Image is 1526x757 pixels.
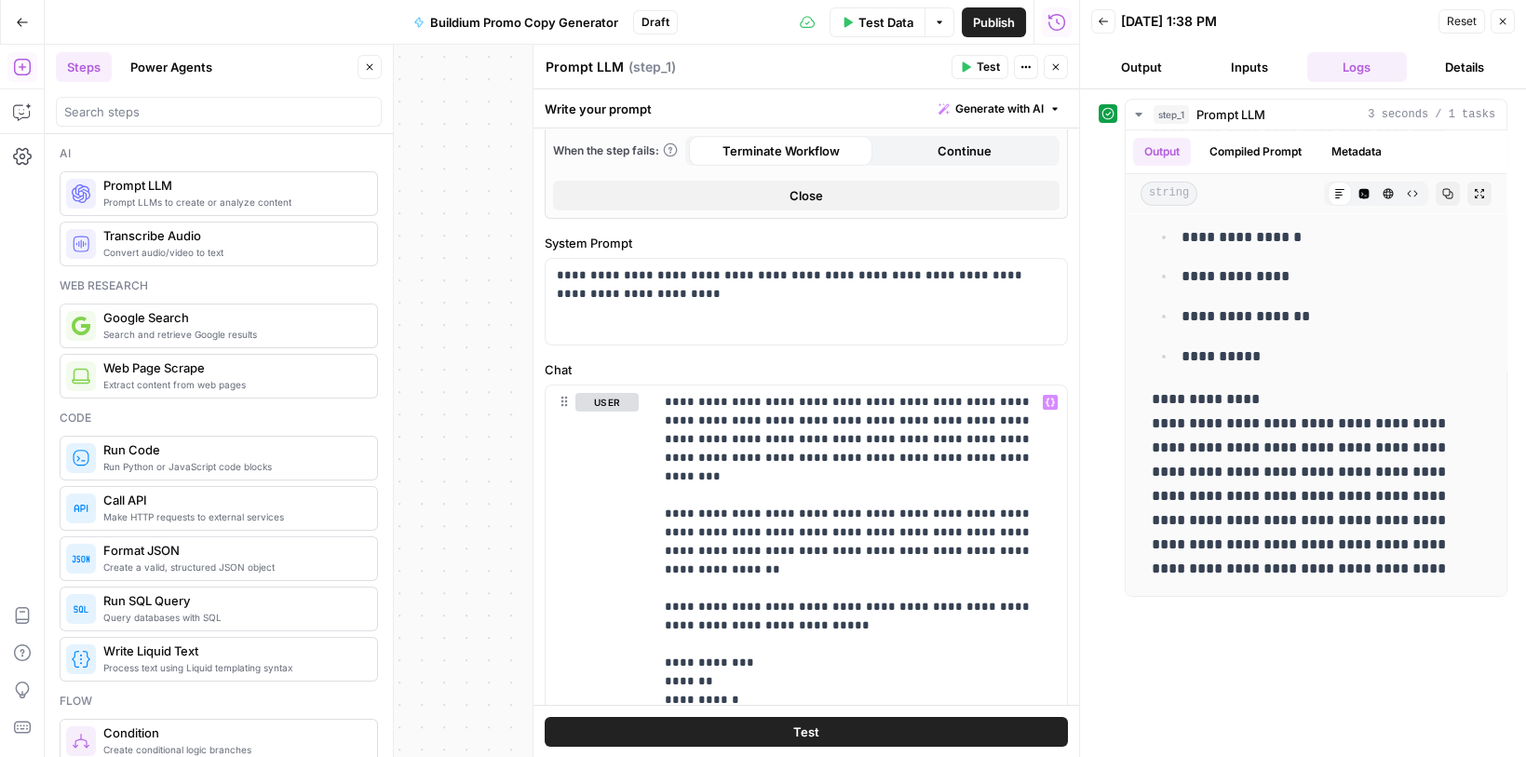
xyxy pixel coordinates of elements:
label: System Prompt [545,234,1068,252]
span: Terminate Workflow [722,142,839,160]
label: Chat [545,360,1068,379]
span: Generate with AI [955,101,1044,117]
button: Steps [56,52,112,82]
button: Details [1414,52,1515,82]
span: Format JSON [103,541,362,560]
button: Metadata [1320,138,1393,166]
div: Ai [60,145,378,162]
div: 3 seconds / 1 tasks [1126,130,1506,596]
span: Prompt LLM [103,176,362,195]
span: Web Page Scrape [103,358,362,377]
textarea: Prompt LLM [546,58,624,76]
span: Make HTTP requests to external services [103,509,362,524]
span: Prompt LLMs to create or analyze content [103,195,362,210]
button: Logs [1307,52,1408,82]
span: Process text using Liquid templating syntax [103,660,362,675]
button: Publish [962,7,1026,37]
span: Search and retrieve Google results [103,327,362,342]
span: Convert audio/video to text [103,245,362,260]
span: Transcribe Audio [103,226,362,245]
span: Prompt LLM [1196,105,1265,124]
input: Search steps [64,102,373,121]
div: Web research [60,277,378,294]
span: Test [977,59,1000,75]
span: Create conditional logic branches [103,742,362,757]
span: Run Code [103,440,362,459]
span: Extract content from web pages [103,377,362,392]
span: Call API [103,491,362,509]
span: Condition [103,723,362,742]
button: 3 seconds / 1 tasks [1126,100,1506,129]
span: Run Python or JavaScript code blocks [103,459,362,474]
span: Create a valid, structured JSON object [103,560,362,575]
button: Test [545,716,1068,746]
button: Output [1133,138,1191,166]
span: string [1141,182,1197,206]
div: Flow [60,693,378,710]
button: Close [553,181,1060,210]
span: Write Liquid Text [103,642,362,660]
span: Buildium Promo Copy Generator [430,13,618,32]
button: Generate with AI [931,97,1068,121]
span: Publish [973,13,1015,32]
button: Compiled Prompt [1198,138,1313,166]
a: When the step fails: [553,142,678,159]
span: Google Search [103,308,362,327]
div: Write your prompt [533,89,1079,128]
button: Inputs [1199,52,1300,82]
span: step_1 [1154,105,1189,124]
span: ( step_1 ) [628,58,676,76]
span: 3 seconds / 1 tasks [1368,106,1495,123]
button: Buildium Promo Copy Generator [402,7,629,37]
span: Draft [641,14,669,31]
span: Close [790,186,823,205]
span: Test Data [858,13,913,32]
button: Test [952,55,1008,79]
div: Code [60,410,378,426]
button: Test Data [830,7,925,37]
span: Test [793,722,819,740]
button: Continue [872,136,1056,166]
span: Continue [937,142,991,160]
span: Query databases with SQL [103,610,362,625]
span: Run SQL Query [103,591,362,610]
button: user [575,393,639,412]
span: Reset [1447,13,1477,30]
button: Reset [1438,9,1485,34]
button: Output [1091,52,1192,82]
button: Power Agents [119,52,223,82]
